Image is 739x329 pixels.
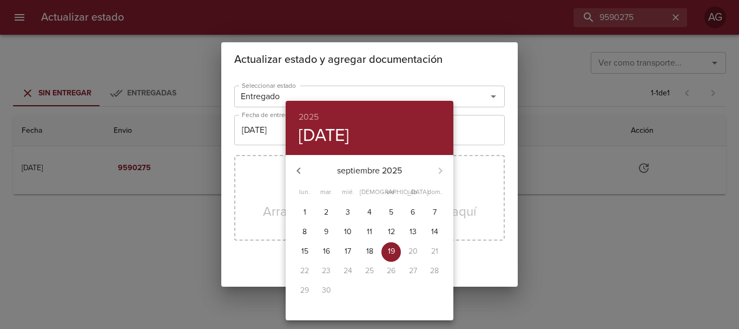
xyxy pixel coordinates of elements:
[346,207,350,218] p: 3
[324,227,328,237] p: 9
[316,187,336,198] span: mar.
[431,227,438,237] p: 14
[302,227,307,237] p: 8
[338,242,358,262] button: 17
[295,187,314,198] span: lun.
[425,223,444,242] button: 14
[312,164,427,177] p: septiembre 2025
[388,246,395,257] p: 19
[403,203,423,223] button: 6
[295,223,314,242] button: 8
[433,207,437,218] p: 7
[411,207,415,218] p: 6
[316,203,336,223] button: 2
[425,187,444,198] span: dom.
[389,207,393,218] p: 5
[301,246,308,257] p: 15
[388,227,395,237] p: 12
[316,223,336,242] button: 9
[410,227,417,237] p: 13
[366,246,373,257] p: 18
[324,207,328,218] p: 2
[303,207,306,218] p: 1
[360,203,379,223] button: 4
[381,242,401,262] button: 19
[367,207,372,218] p: 4
[295,203,314,223] button: 1
[360,223,379,242] button: 11
[403,187,423,198] span: sáb.
[299,109,319,125] button: 2025
[316,242,336,262] button: 16
[403,223,423,242] button: 13
[295,242,314,262] button: 15
[425,203,444,223] button: 7
[381,223,401,242] button: 12
[367,227,372,237] p: 11
[345,246,351,257] p: 17
[299,125,349,146] button: [DATE]
[360,187,379,198] span: [DEMOGRAPHIC_DATA].
[344,227,352,237] p: 10
[381,187,401,198] span: vie.
[338,223,358,242] button: 10
[381,203,401,223] button: 5
[323,246,330,257] p: 16
[338,187,358,198] span: mié.
[338,203,358,223] button: 3
[360,242,379,262] button: 18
